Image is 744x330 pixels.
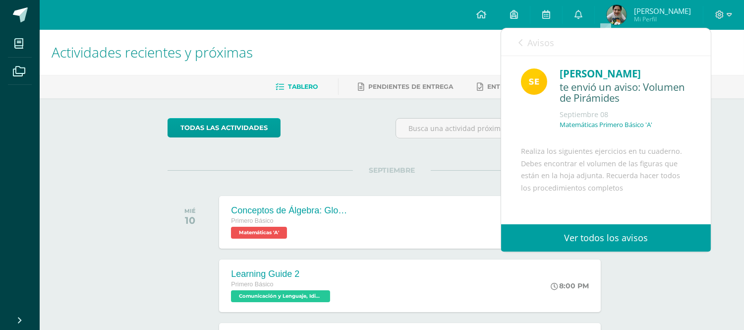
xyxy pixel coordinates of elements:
[634,15,691,23] span: Mi Perfil
[560,110,691,120] div: Septiembre 08
[607,5,627,25] img: 6c76744290c349b8bb8f5ec324e1eafd.png
[551,281,589,290] div: 8:00 PM
[231,269,333,279] div: Learning Guide 2
[353,166,431,175] span: SEPTIEMBRE
[521,68,547,95] img: 03c2987289e60ca238394da5f82a525a.png
[231,227,287,239] span: Matemáticas 'A'
[52,43,253,62] span: Actividades recientes y próximas
[168,118,281,137] a: todas las Actividades
[560,66,691,81] div: [PERSON_NAME]
[184,207,196,214] div: MIÉ
[521,145,691,298] div: Realiza los siguientes ejercicios en tu cuaderno. Debes encontrar el volumen de las figuras que e...
[231,290,330,302] span: Comunicación y Lenguaje, Idioma Extranjero Inglés 'A'
[184,214,196,226] div: 10
[634,6,691,16] span: [PERSON_NAME]
[477,79,532,95] a: Entregadas
[488,83,532,90] span: Entregadas
[527,37,554,49] span: Avisos
[231,281,273,288] span: Primero Básico
[369,83,454,90] span: Pendientes de entrega
[276,79,318,95] a: Tablero
[358,79,454,95] a: Pendientes de entrega
[288,83,318,90] span: Tablero
[560,121,652,129] p: Matemáticas Primero Básico 'A'
[560,81,691,105] div: te envió un aviso: Volumen de Pirámides
[231,217,273,224] span: Primero Básico
[231,205,350,216] div: Conceptos de Álgebra: Glosario
[501,224,711,252] a: Ver todos los avisos
[396,119,616,138] input: Busca una actividad próxima aquí...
